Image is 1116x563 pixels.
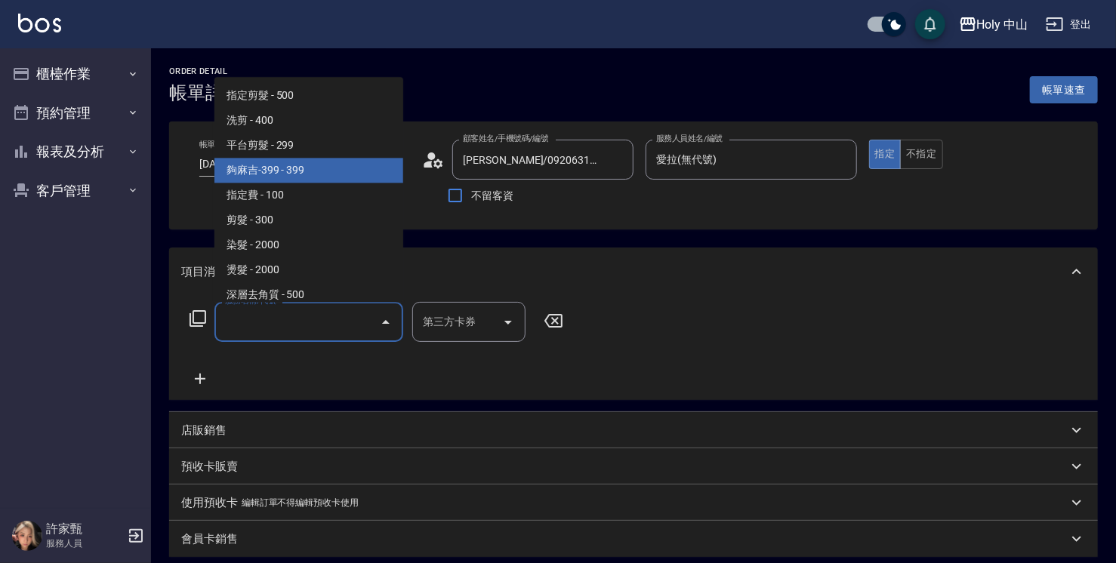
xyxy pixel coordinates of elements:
[169,448,1098,485] div: 預收卡販賣
[199,152,320,177] input: YYYY/MM/DD hh:mm
[46,537,123,550] p: 服務人員
[977,15,1028,34] div: Holy 中山
[214,133,403,158] span: 平台剪髮 - 299
[900,140,942,169] button: 不指定
[6,94,145,133] button: 預約管理
[169,82,242,103] h3: 帳單詳細
[214,232,403,257] span: 染髮 - 2000
[463,133,549,144] label: 顧客姓名/手機號碼/編號
[181,423,227,438] p: 店販銷售
[169,296,1098,400] div: 項目消費
[199,139,231,150] label: 帳單日期
[214,282,403,307] span: 深層去角質 - 500
[181,459,238,475] p: 預收卡販賣
[1030,76,1098,104] button: 帳單速查
[374,310,398,334] button: Close
[46,521,123,537] h5: 許家甄
[6,132,145,171] button: 報表及分析
[169,66,242,76] h2: Order detail
[169,521,1098,557] div: 會員卡銷售
[6,171,145,211] button: 客戶管理
[181,531,238,547] p: 會員卡銷售
[181,495,238,511] p: 使用預收卡
[18,14,61,32] img: Logo
[12,521,42,551] img: Person
[869,140,902,169] button: 指定
[181,264,227,280] p: 項目消費
[471,188,513,204] span: 不留客資
[214,158,403,183] span: 夠麻吉-399 - 399
[214,257,403,282] span: 燙髮 - 2000
[169,412,1098,448] div: 店販銷售
[169,248,1098,296] div: 項目消費
[214,208,403,232] span: 剪髮 - 300
[242,495,359,511] p: 編輯訂單不得編輯預收卡使用
[169,485,1098,521] div: 使用預收卡編輯訂單不得編輯預收卡使用
[6,54,145,94] button: 櫃檯作業
[214,83,403,108] span: 指定剪髮 - 500
[214,183,403,208] span: 指定費 - 100
[953,9,1034,40] button: Holy 中山
[496,310,520,334] button: Open
[1040,11,1098,38] button: 登出
[915,9,945,39] button: save
[214,108,403,133] span: 洗剪 - 400
[656,133,723,144] label: 服務人員姓名/編號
